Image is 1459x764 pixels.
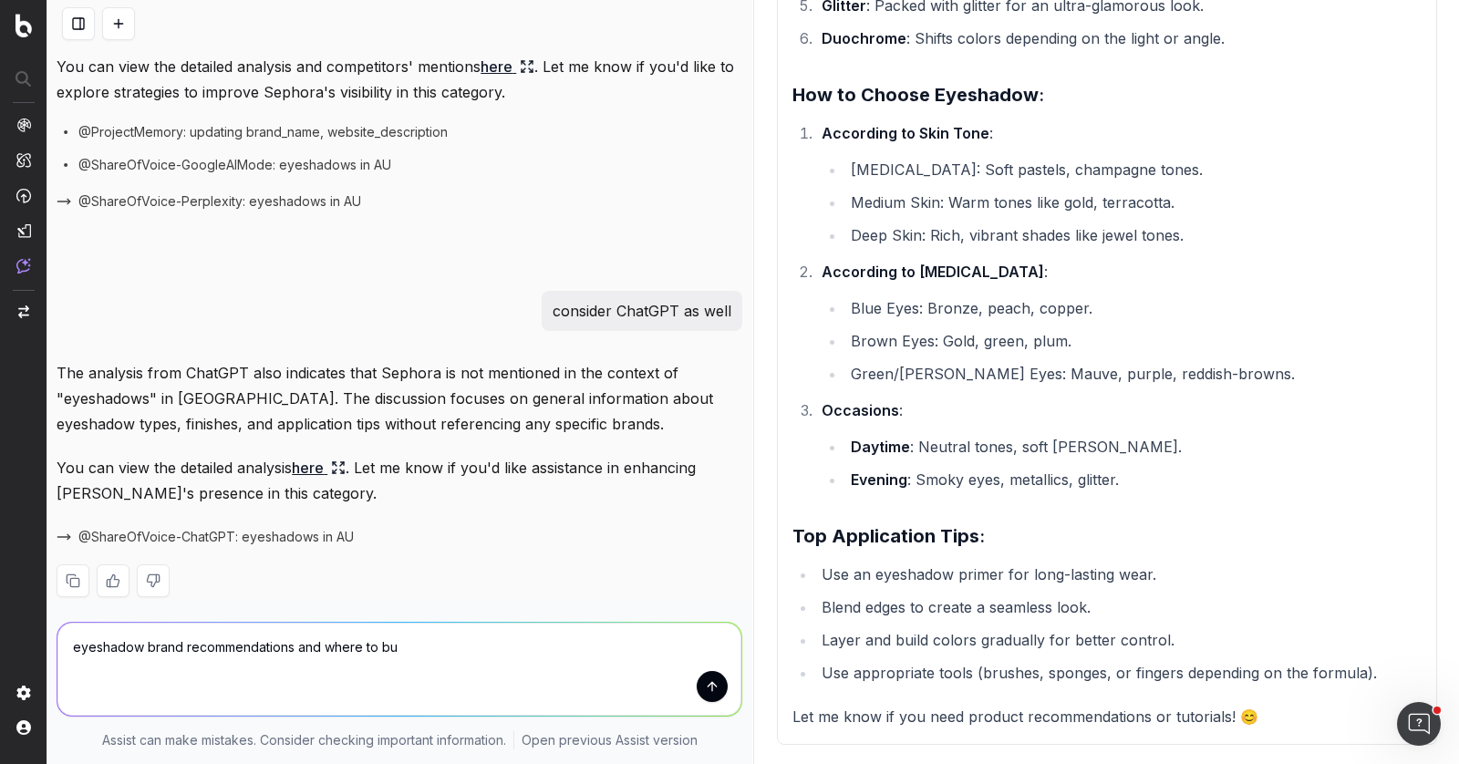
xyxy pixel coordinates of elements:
li: : Smoky eyes, metallics, glitter. [845,467,1385,492]
img: Activation [16,188,31,203]
li: Blue Eyes: Bronze, peach, copper. [845,295,1385,321]
a: Open previous Assist version [522,731,698,749]
li: Use an eyeshadow primer for long-lasting wear. [816,562,1385,587]
li: Layer and build colors gradually for better control. [816,627,1385,653]
img: Botify logo [16,14,32,37]
img: Switch project [18,305,29,318]
li: : [816,259,1385,387]
a: here [481,54,534,79]
img: My account [16,720,31,735]
li: : [816,120,1385,248]
li: : Shifts colors depending on the light or angle. [816,26,1385,51]
p: Let me know if you need product recommendations or tutorials! 😊 [792,704,1385,729]
img: Setting [16,686,31,700]
img: Assist [16,258,31,274]
strong: According to [MEDICAL_DATA] [822,263,1044,281]
span: @ShareOfVoice-Perplexity: eyeshadows in AU [78,192,361,211]
img: Analytics [16,118,31,132]
li: Use appropriate tools (brushes, sponges, or fingers depending on the formula). [816,660,1385,686]
iframe: Intercom live chat [1397,702,1441,746]
li: Brown Eyes: Gold, green, plum. [845,328,1385,354]
span: @ProjectMemory: updating brand_name, website_description [78,123,448,141]
button: @ShareOfVoice-ChatGPT: eyeshadows in AU [57,528,376,546]
strong: Daytime [851,438,910,456]
li: : [816,397,1385,492]
textarea: eyeshadow brand recommendations and where to b [57,623,741,716]
span: @ShareOfVoice-ChatGPT: eyeshadows in AU [78,528,354,546]
p: You can view the detailed analysis . Let me know if you'd like assistance in enhancing [PERSON_NA... [57,455,742,506]
strong: Evening [851,470,907,489]
li: Blend edges to create a seamless look. [816,594,1385,620]
strong: According to Skin Tone [822,124,989,142]
h3: : [792,80,1385,109]
img: Intelligence [16,152,31,168]
a: here [292,455,346,480]
span: @ShareOfVoice-GoogleAIMode: eyeshadows in AU [78,156,391,174]
button: @ShareOfVoice-Perplexity: eyeshadows in AU [57,192,383,211]
h3: : [792,521,1385,551]
strong: Duochrome [822,29,906,47]
li: Deep Skin: Rich, vibrant shades like jewel tones. [845,222,1385,248]
li: : Neutral tones, soft [PERSON_NAME]. [845,434,1385,459]
li: Green/[PERSON_NAME] Eyes: Mauve, purple, reddish-browns. [845,361,1385,387]
li: [MEDICAL_DATA]: Soft pastels, champagne tones. [845,157,1385,182]
p: The analysis from ChatGPT also indicates that Sephora is not mentioned in the context of "eyeshad... [57,360,742,437]
p: consider ChatGPT as well [553,298,731,324]
img: Studio [16,223,31,238]
p: Assist can make mistakes. Consider checking important information. [102,731,506,749]
strong: How to Choose Eyeshadow [792,84,1039,106]
strong: Occasions [822,401,899,419]
p: You can view the detailed analysis and competitors' mentions . Let me know if you'd like to explo... [57,54,742,105]
strong: Top Application Tips [792,525,979,547]
li: Medium Skin: Warm tones like gold, terracotta. [845,190,1385,215]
